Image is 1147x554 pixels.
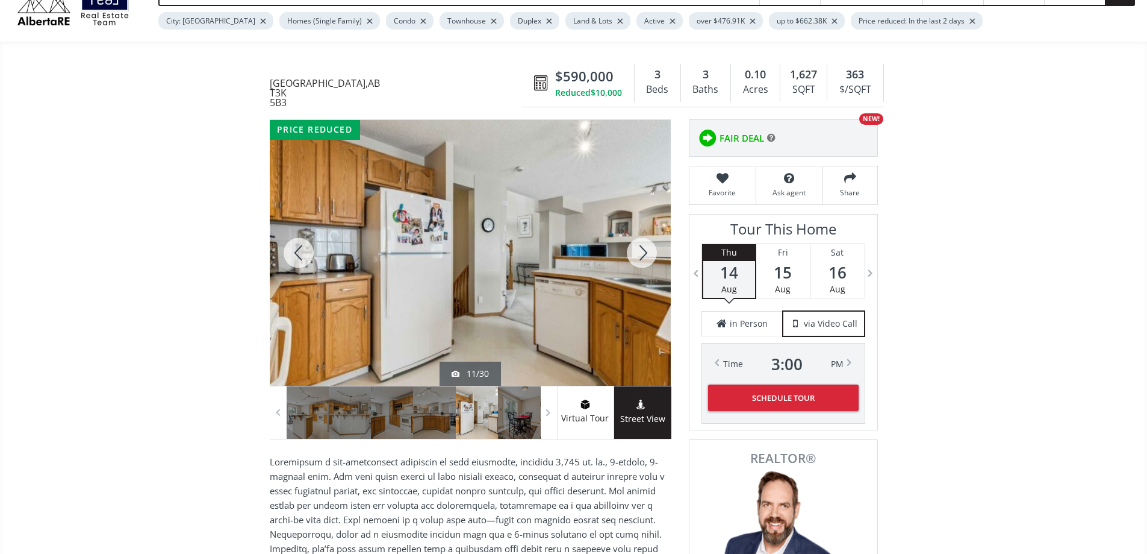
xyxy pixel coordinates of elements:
img: rating icon [695,126,720,150]
div: Baths [687,81,724,99]
div: over $476.91K [689,12,763,30]
span: 15 [756,264,810,281]
span: REALTOR® [703,452,864,465]
a: virtual tour iconVirtual Tour [557,386,614,439]
div: Acres [737,81,774,99]
button: Schedule Tour [708,385,859,411]
span: 16 [810,264,865,281]
div: Fri [756,244,810,261]
span: 3 : 00 [771,356,803,373]
span: Aug [830,283,845,295]
div: Duplex [510,12,559,30]
div: Beds [641,81,674,99]
div: Townhouse [440,12,504,30]
span: Share [829,187,871,198]
span: Street View [614,412,671,426]
span: $10,000 [591,87,622,99]
div: Condo [386,12,434,30]
div: up to $662.38K [769,12,845,30]
img: virtual tour icon [579,400,591,409]
span: via Video Call [804,318,857,330]
div: City: [GEOGRAPHIC_DATA] [158,12,273,30]
span: Favorite [695,187,750,198]
div: Reduced [555,87,622,99]
div: $/SQFT [833,81,877,99]
div: 3 [687,67,724,83]
div: 1210 Harvest Hills Drive NE Calgary, AB T3K 5B3 - Photo 11 of 30 [270,120,671,386]
span: Aug [775,283,791,295]
span: 1,627 [790,67,817,83]
span: Ask agent [762,187,816,198]
span: Virtual Tour [557,412,614,426]
div: NEW! [859,113,883,125]
div: Sat [810,244,865,261]
div: Thu [703,244,755,261]
span: Aug [721,283,737,295]
div: price reduced [270,120,360,140]
div: 3 [641,67,674,83]
div: Price reduced: In the last 2 days [851,12,983,30]
div: 363 [833,67,877,83]
span: in Person [730,318,768,330]
div: Active [636,12,683,30]
div: Land & Lots [565,12,630,30]
div: 11/30 [452,368,489,380]
h3: Tour This Home [701,221,865,244]
div: SQFT [786,81,821,99]
div: 0.10 [737,67,774,83]
span: $590,000 [555,67,614,86]
div: Time PM [723,356,844,373]
span: 14 [703,264,755,281]
span: FAIR DEAL [720,132,764,145]
div: Homes (Single Family) [279,12,380,30]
